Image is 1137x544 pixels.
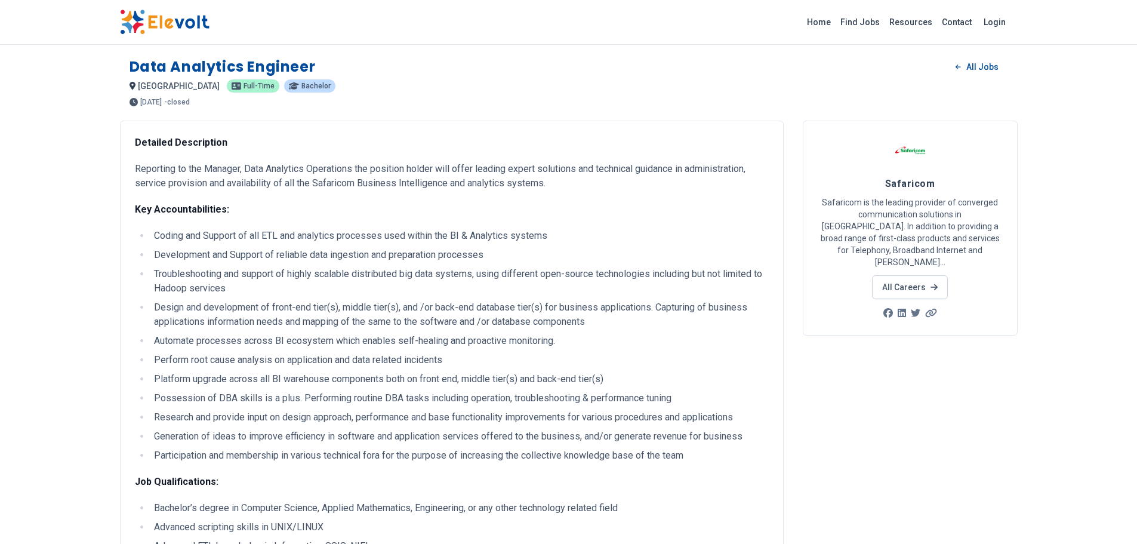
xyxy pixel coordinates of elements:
[895,136,925,165] img: Safaricom
[885,178,935,189] span: Safaricom
[150,501,769,515] li: Bachelor’s degree in Computer Science, Applied Mathematics, Engineering, or any other technology ...
[244,82,275,90] span: full-time
[150,391,769,405] li: Possession of DBA skills is a plus. Performing routine DBA tasks including operation, troubleshoo...
[301,82,331,90] span: bachelor
[937,13,976,32] a: Contact
[946,58,1007,76] a: All Jobs
[135,137,227,148] strong: Detailed Description
[150,372,769,386] li: Platform upgrade across all BI warehouse components both on front end, middle tier(s) and back-en...
[150,353,769,367] li: Perform root cause analysis on application and data related incidents
[140,99,162,106] span: [DATE]
[150,300,769,329] li: Design and development of front-end tier(s), middle tier(s), and /or back-end database tier(s) fo...
[150,429,769,444] li: Generation of ideas to improve efficiency in software and application services offered to the bus...
[135,162,769,190] p: Reporting to the Manager, Data Analytics Operations the position holder will offer leading expert...
[135,476,218,487] strong: Job Qualifications:
[150,267,769,296] li: Troubleshooting and support of highly scalable distributed big data systems, using different open...
[150,520,769,534] li: Advanced scripting skills in UNIX/LINUX
[885,13,937,32] a: Resources
[130,57,316,76] h1: Data Analytics Engineer
[150,229,769,243] li: Coding and Support of all ETL and analytics processes used within the BI & Analytics systems
[138,81,220,91] span: [GEOGRAPHIC_DATA]
[976,10,1013,34] a: Login
[150,248,769,262] li: Development and Support of reliable data ingestion and preparation processes
[135,204,229,215] strong: Key Accountabilities:
[802,13,836,32] a: Home
[164,99,190,106] p: - closed
[150,448,769,463] li: Participation and membership in various technical fora for the purpose of increasing the collecti...
[150,334,769,348] li: Automate processes across BI ecosystem which enables self-healing and proactive monitoring.
[872,275,948,299] a: All Careers
[818,196,1003,268] p: Safaricom is the leading provider of converged communication solutions in [GEOGRAPHIC_DATA]. In a...
[150,410,769,425] li: Research and provide input on design approach, performance and base functionality improvements fo...
[836,13,885,32] a: Find Jobs
[120,10,209,35] img: Elevolt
